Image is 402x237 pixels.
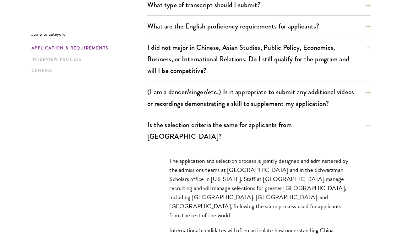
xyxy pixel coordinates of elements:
button: (I am a dancer/singer/etc.) Is it appropriate to submit any additional videos or recordings demon... [147,85,371,111]
button: I did not major in Chinese, Asian Studies, Public Policy, Economics, Business, or International R... [147,40,371,78]
p: Jump to category: [31,31,147,37]
a: Interview Process [31,56,144,63]
button: What are the English proficiency requirements for applicants? [147,19,371,33]
a: General [31,67,144,74]
button: Is the selection criteria the same for applicants from [GEOGRAPHIC_DATA]? [147,118,371,143]
p: The application and selection process is jointly designed and administered by the admissions team... [169,156,348,220]
a: Application & Requirements [31,45,144,51]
